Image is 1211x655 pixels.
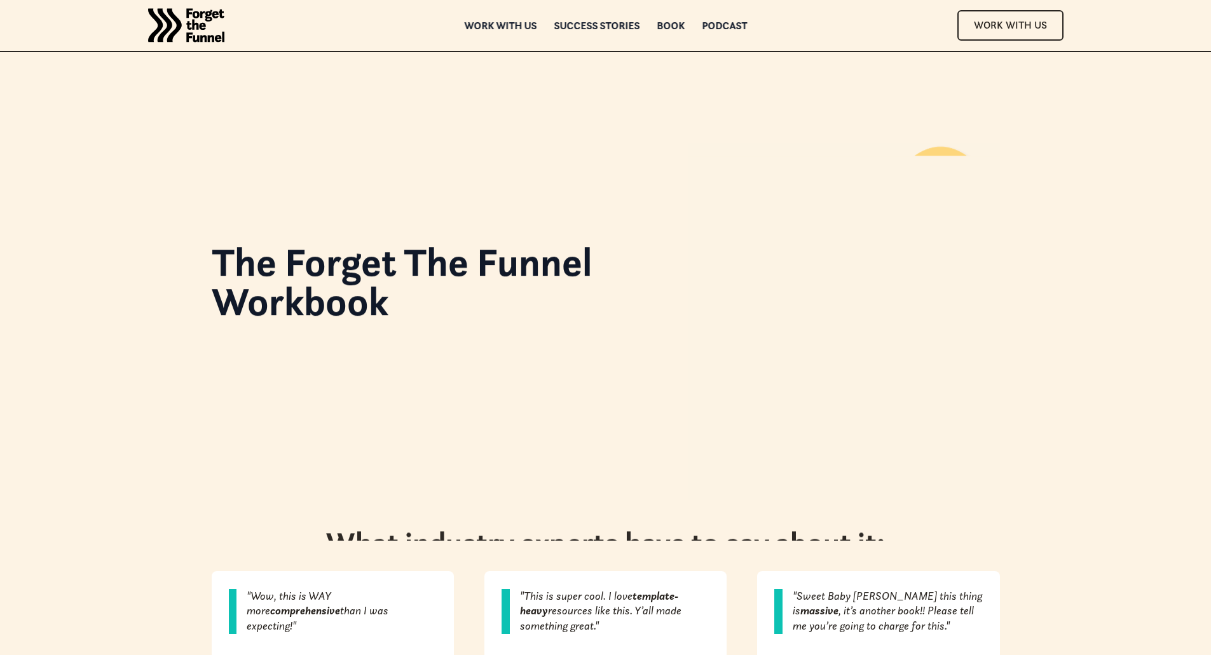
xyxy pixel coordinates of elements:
[247,604,388,633] em: than I was expecting!"
[800,604,838,618] em: massive
[702,21,747,30] a: Podcast
[270,604,340,618] em: comprehensive
[957,10,1064,40] a: Work With Us
[520,589,678,618] em: template-heavy
[464,21,537,30] a: Work with us
[793,589,982,618] em: "Sweet Baby [PERSON_NAME] this thing is
[657,21,685,30] a: Book
[520,589,633,603] em: "This is super cool. I love
[247,589,331,618] em: "Wow, this is WAY more
[212,242,669,321] h1: The Forget The Funnel Workbook
[554,21,640,30] a: Success Stories
[326,525,885,562] h2: What industry experts have to say about it:
[793,604,974,633] em: , it’s another book!! Please tell me you’re going to charge for this."
[520,604,681,633] em: resources like this. Y’all made something great."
